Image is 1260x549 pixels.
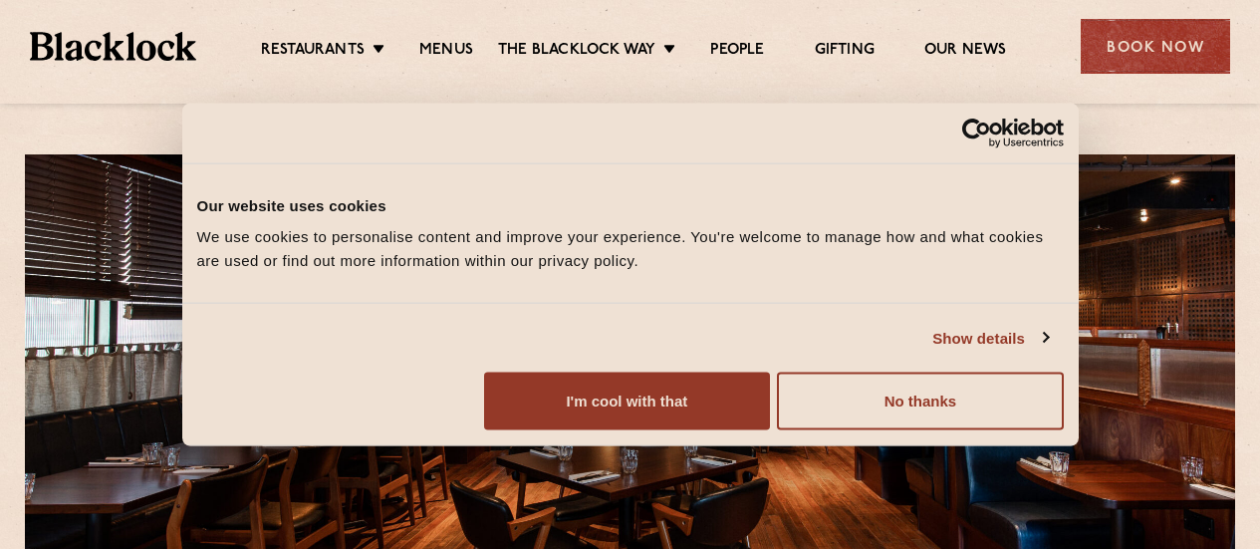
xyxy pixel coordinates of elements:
[924,41,1007,63] a: Our News
[197,225,1064,273] div: We use cookies to personalise content and improve your experience. You're welcome to manage how a...
[419,41,473,63] a: Menus
[498,41,655,63] a: The Blacklock Way
[484,373,770,430] button: I'm cool with that
[261,41,365,63] a: Restaurants
[777,373,1063,430] button: No thanks
[815,41,875,63] a: Gifting
[1081,19,1230,74] div: Book Now
[889,118,1064,147] a: Usercentrics Cookiebot - opens in a new window
[197,193,1064,217] div: Our website uses cookies
[710,41,764,63] a: People
[932,326,1048,350] a: Show details
[30,32,196,60] img: BL_Textured_Logo-footer-cropped.svg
